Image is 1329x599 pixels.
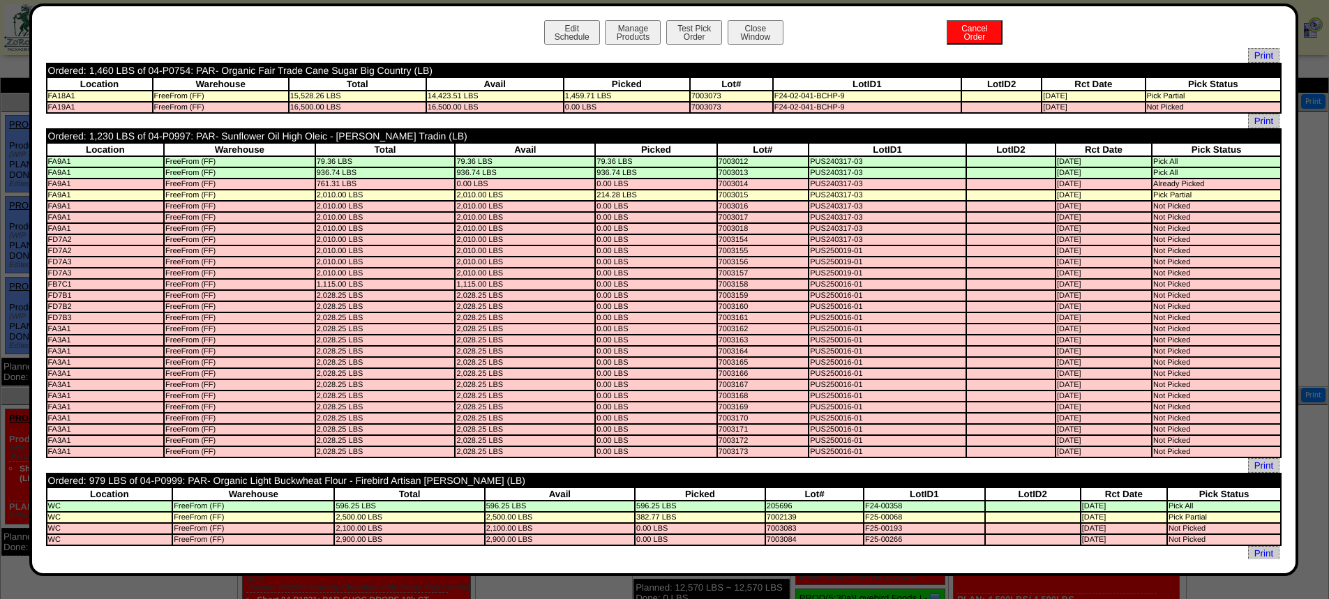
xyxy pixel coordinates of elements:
[316,369,455,379] td: 2,028.25 LBS
[316,257,455,267] td: 2,010.00 LBS
[47,402,164,412] td: FA3A1
[1152,380,1280,390] td: Not Picked
[718,268,809,278] td: 7003157
[456,369,594,379] td: 2,028.25 LBS
[165,414,315,423] td: FreeFrom (FF)
[316,224,455,234] td: 2,010.00 LBS
[165,280,315,289] td: FreeFrom (FF)
[564,103,689,112] td: 0.00 LBS
[456,257,594,267] td: 2,010.00 LBS
[47,179,164,189] td: FA9A1
[153,78,288,90] th: Warehouse
[809,447,966,457] td: PUS250016-01
[456,335,594,345] td: 2,028.25 LBS
[1146,91,1281,101] td: Pick Partial
[165,324,315,334] td: FreeFrom (FF)
[165,224,315,234] td: FreeFrom (FF)
[718,324,809,334] td: 7003162
[1056,425,1151,434] td: [DATE]
[1042,78,1144,90] th: Rct Date
[691,103,772,112] td: 7003073
[809,324,966,334] td: PUS250016-01
[718,291,809,301] td: 7003159
[809,313,966,323] td: PUS250016-01
[165,347,315,356] td: FreeFrom (FF)
[596,144,716,156] th: Picked
[1248,114,1279,128] a: Print
[1152,213,1280,222] td: Not Picked
[456,190,594,200] td: 2,010.00 LBS
[809,235,966,245] td: PUS240317-03
[47,78,152,90] th: Location
[316,157,455,167] td: 79.36 LBS
[596,324,716,334] td: 0.00 LBS
[47,130,1055,142] td: Ordered: 1,230 LBS of 04-P0997: PAR- Sunflower Oil High Oleic - [PERSON_NAME] Tradin (LB)
[165,179,315,189] td: FreeFrom (FF)
[809,268,966,278] td: PUS250019-01
[1056,246,1151,256] td: [DATE]
[290,78,426,90] th: Total
[726,31,785,42] a: CloseWindow
[596,268,716,278] td: 0.00 LBS
[316,358,455,367] td: 2,028.25 LBS
[718,313,809,323] td: 7003161
[316,414,455,423] td: 2,028.25 LBS
[596,179,716,189] td: 0.00 LBS
[47,436,164,446] td: FA3A1
[1146,103,1281,112] td: Not Picked
[596,436,716,446] td: 0.00 LBS
[47,391,164,401] td: FA3A1
[718,179,809,189] td: 7003014
[456,235,594,245] td: 2,010.00 LBS
[165,402,315,412] td: FreeFrom (FF)
[596,213,716,222] td: 0.00 LBS
[165,202,315,211] td: FreeFrom (FF)
[596,358,716,367] td: 0.00 LBS
[456,268,594,278] td: 2,010.00 LBS
[1056,202,1151,211] td: [DATE]
[290,103,426,112] td: 16,500.00 LBS
[47,324,164,334] td: FA3A1
[718,391,809,401] td: 7003168
[1152,144,1280,156] th: Pick Status
[456,157,594,167] td: 79.36 LBS
[47,235,164,245] td: FD7A2
[47,224,164,234] td: FA9A1
[456,324,594,334] td: 2,028.25 LBS
[456,280,594,289] td: 1,115.00 LBS
[718,369,809,379] td: 7003166
[47,488,172,500] th: Location
[1056,224,1151,234] td: [DATE]
[165,157,315,167] td: FreeFrom (FF)
[1042,91,1144,101] td: [DATE]
[165,369,315,379] td: FreeFrom (FF)
[165,190,315,200] td: FreeFrom (FF)
[1152,324,1280,334] td: Not Picked
[47,291,164,301] td: FD7B1
[316,347,455,356] td: 2,028.25 LBS
[153,91,288,101] td: FreeFrom (FF)
[427,103,563,112] td: 16,500.00 LBS
[1056,190,1151,200] td: [DATE]
[456,144,594,156] th: Avail
[47,335,164,345] td: FA3A1
[718,213,809,222] td: 7003017
[316,436,455,446] td: 2,028.25 LBS
[153,103,288,112] td: FreeFrom (FF)
[774,103,961,112] td: F24-02-041-BCHP-9
[809,347,966,356] td: PUS250016-01
[809,257,966,267] td: PUS250019-01
[165,235,315,245] td: FreeFrom (FF)
[596,302,716,312] td: 0.00 LBS
[1152,179,1280,189] td: Already Picked
[1056,402,1151,412] td: [DATE]
[1152,224,1280,234] td: Not Picked
[1056,291,1151,301] td: [DATE]
[456,402,594,412] td: 2,028.25 LBS
[1056,380,1151,390] td: [DATE]
[809,414,966,423] td: PUS250016-01
[456,313,594,323] td: 2,028.25 LBS
[718,168,809,178] td: 7003013
[1056,324,1151,334] td: [DATE]
[456,179,594,189] td: 0.00 LBS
